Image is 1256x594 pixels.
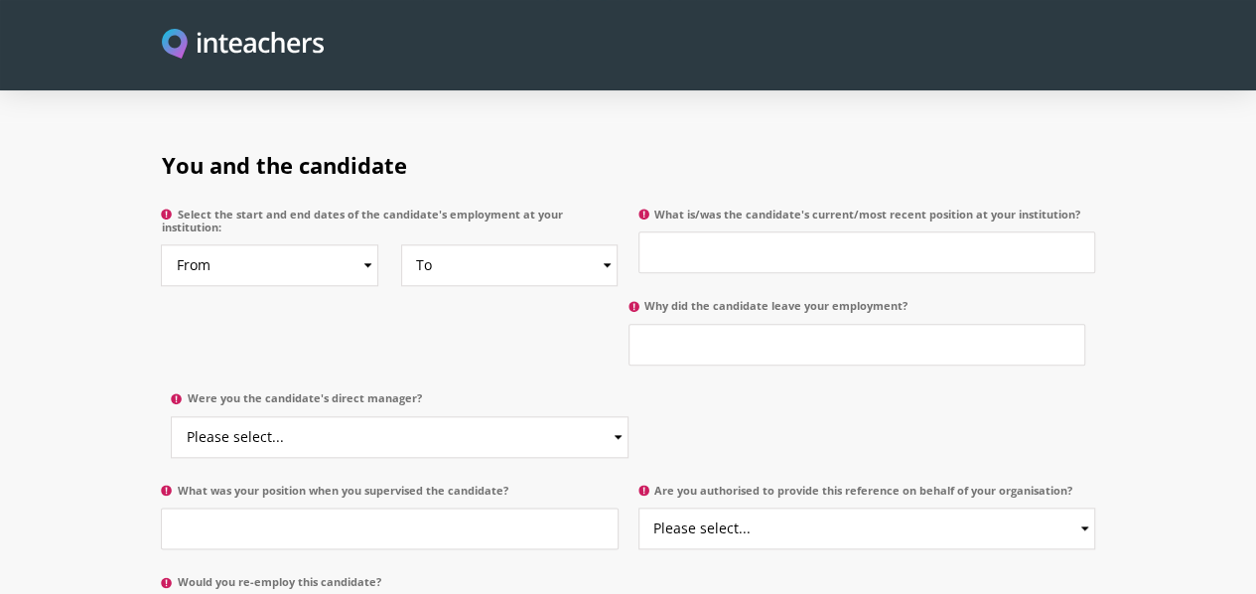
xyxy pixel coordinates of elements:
[171,391,628,416] label: Were you the candidate's direct manager?
[638,484,1095,509] label: Are you authorised to provide this reference on behalf of your organisation?
[638,208,1095,232] label: What is/was the candidate's current/most recent position at your institution?
[161,208,618,245] label: Select the start and end dates of the candidate's employment at your institution:
[162,29,324,62] img: Inteachers
[161,484,618,509] label: What was your position when you supervised the candidate?
[162,29,324,62] a: Visit this site's homepage
[628,299,1085,324] label: Why did the candidate leave your employment?
[161,150,406,180] span: You and the candidate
